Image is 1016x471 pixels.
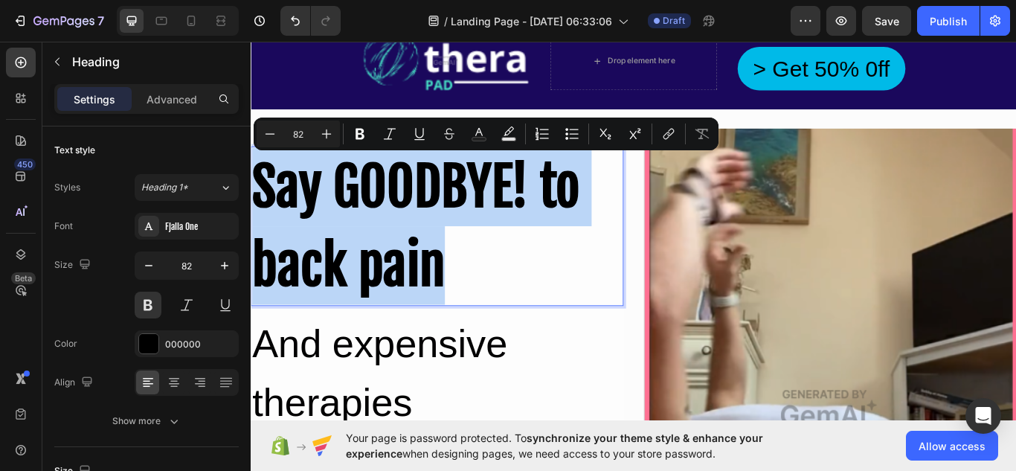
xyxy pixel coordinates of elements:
[875,15,899,28] span: Save
[568,10,762,62] button: > Get 50% 0ff
[346,430,821,461] span: Your page is password protected. To when designing pages, we need access to your store password.
[165,338,235,351] div: 000000
[663,14,685,28] span: Draft
[72,53,233,71] p: Heading
[54,337,77,350] div: Color
[346,432,763,460] span: synchronize your theme style & enhance your experience
[97,12,104,30] p: 7
[906,431,998,461] button: Allow access
[54,144,95,157] div: Text style
[141,181,188,194] span: Heading 1*
[254,118,718,150] div: Editor contextual toolbar
[451,13,612,29] span: Landing Page - [DATE] 06:33:06
[251,38,1016,424] iframe: Design area
[54,220,73,233] div: Font
[919,438,986,454] span: Allow access
[444,13,448,29] span: /
[965,398,1001,434] div: Open Intercom Messenger
[862,6,911,36] button: Save
[917,6,980,36] button: Publish
[11,272,36,284] div: Beta
[54,255,94,275] div: Size
[1,128,433,311] p: Say GOODBYE! to back pain
[14,158,36,170] div: 450
[585,16,745,56] div: > Get 50% 0ff
[416,21,495,33] div: Drop element here
[54,181,80,194] div: Styles
[6,6,111,36] button: 7
[135,174,239,201] button: Heading 1*
[74,92,115,107] p: Settings
[54,373,96,393] div: Align
[930,13,967,29] div: Publish
[54,408,239,435] button: Show more
[112,414,181,429] div: Show more
[165,220,235,234] div: Fjalla One
[280,6,341,36] div: Undo/Redo
[147,92,197,107] p: Advanced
